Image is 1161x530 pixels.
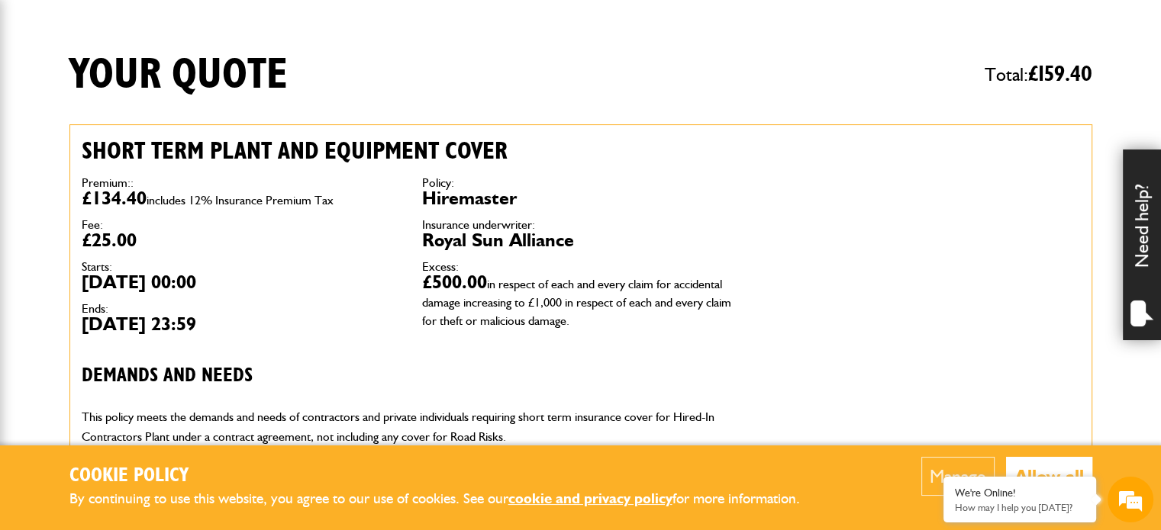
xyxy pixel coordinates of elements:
dd: Hiremaster [422,189,740,207]
dd: £25.00 [82,231,399,249]
img: d_20077148190_company_1631870298795_20077148190 [26,85,64,106]
h1: Your quote [69,50,288,101]
button: Manage [921,457,995,496]
dt: Excess: [422,261,740,273]
div: We're Online! [955,487,1085,499]
span: Total: [985,57,1092,92]
dd: [DATE] 00:00 [82,273,399,291]
a: cookie and privacy policy [508,490,672,507]
dt: Insurance underwriter: [422,219,740,231]
h2: Cookie Policy [69,464,825,488]
dd: [DATE] 23:59 [82,315,399,333]
dd: Royal Sun Alliance [422,231,740,249]
h3: Demands and needs [82,365,740,388]
span: in respect of each and every claim for accidental damage increasing to £1,000 in respect of each ... [422,277,731,328]
input: Enter your email address [20,186,279,220]
h2: Short term plant and equipment cover [82,137,740,165]
div: Minimize live chat window [250,8,287,44]
input: Enter your phone number [20,231,279,265]
dt: Starts: [82,261,399,273]
input: Enter your last name [20,141,279,175]
dt: Ends: [82,303,399,315]
textarea: Type your message and hit 'Enter' [20,276,279,402]
dt: Fee: [82,219,399,231]
dt: Premium:: [82,177,399,189]
div: Need help? [1123,149,1161,340]
span: includes 12% Insurance Premium Tax [147,193,334,207]
p: How may I help you today? [955,502,1085,513]
em: Start Chat [208,415,277,435]
p: By continuing to use this website, you agree to our use of cookies. See our for more information. [69,487,825,511]
span: 159.40 [1038,63,1092,85]
div: Chat with us now [79,85,256,105]
dd: £500.00 [422,273,740,328]
dt: Policy: [422,177,740,189]
button: Allow all [1006,457,1092,496]
dd: £134.40 [82,189,399,207]
span: £ [1028,63,1092,85]
p: This policy meets the demands and needs of contractors and private individuals requiring short te... [82,407,740,446]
